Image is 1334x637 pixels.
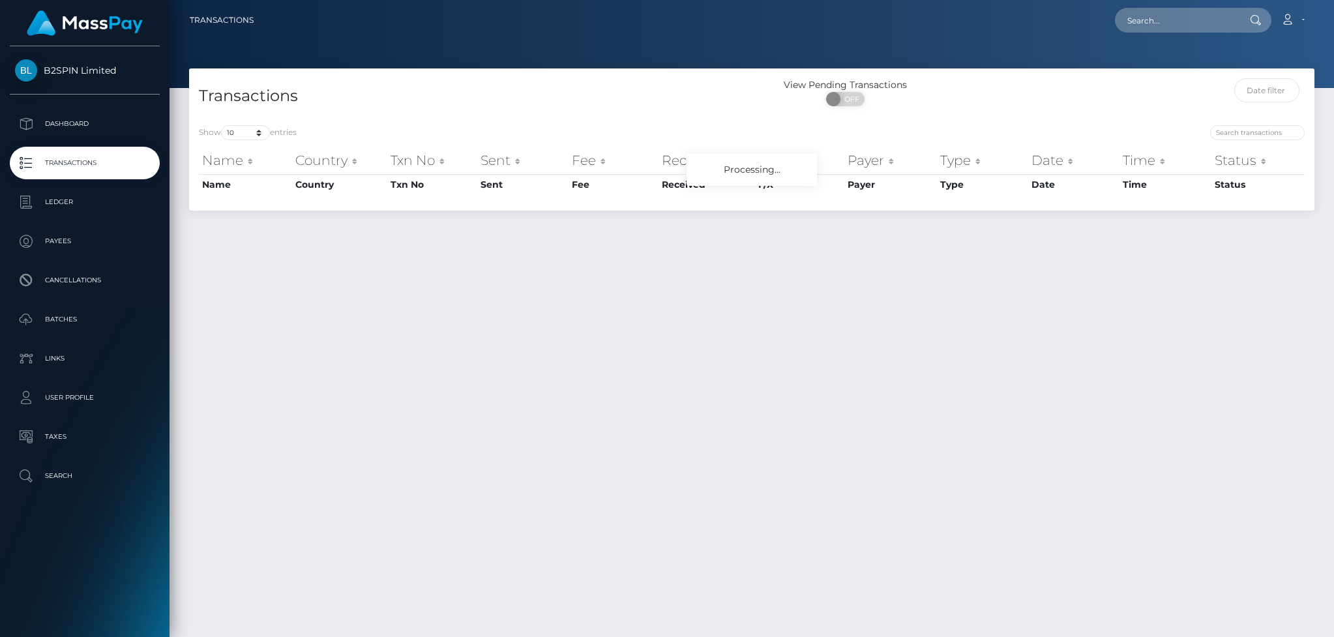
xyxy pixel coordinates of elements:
[221,125,270,140] select: Showentries
[1210,125,1305,140] input: Search transactions
[10,460,160,492] a: Search
[10,147,160,179] a: Transactions
[15,427,155,447] p: Taxes
[937,147,1028,173] th: Type
[1119,174,1211,195] th: Time
[1234,78,1299,102] input: Date filter
[10,65,160,76] span: B2SPIN Limited
[10,108,160,140] a: Dashboard
[15,114,155,134] p: Dashboard
[1028,147,1119,173] th: Date
[569,147,659,173] th: Fee
[15,192,155,212] p: Ledger
[199,147,292,173] th: Name
[1115,8,1238,33] input: Search...
[190,7,254,34] a: Transactions
[10,264,160,297] a: Cancellations
[10,342,160,375] a: Links
[387,174,477,195] th: Txn No
[15,231,155,251] p: Payees
[292,147,387,173] th: Country
[477,147,569,173] th: Sent
[15,59,37,81] img: B2SPIN Limited
[477,174,569,195] th: Sent
[1028,174,1119,195] th: Date
[199,85,742,108] h4: Transactions
[10,186,160,218] a: Ledger
[15,349,155,368] p: Links
[1119,147,1211,173] th: Time
[15,466,155,486] p: Search
[15,271,155,290] p: Cancellations
[387,147,477,173] th: Txn No
[27,10,143,36] img: MassPay Logo
[10,381,160,414] a: User Profile
[292,174,387,195] th: Country
[755,147,844,173] th: F/X
[752,78,940,92] div: View Pending Transactions
[937,174,1028,195] th: Type
[659,147,756,173] th: Received
[10,303,160,336] a: Batches
[844,174,937,195] th: Payer
[659,174,756,195] th: Received
[15,388,155,407] p: User Profile
[687,154,817,186] div: Processing...
[15,310,155,329] p: Batches
[1211,147,1305,173] th: Status
[10,225,160,258] a: Payees
[199,125,297,140] label: Show entries
[569,174,659,195] th: Fee
[10,421,160,453] a: Taxes
[833,92,866,106] span: OFF
[844,147,937,173] th: Payer
[1211,174,1305,195] th: Status
[15,153,155,173] p: Transactions
[199,174,292,195] th: Name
